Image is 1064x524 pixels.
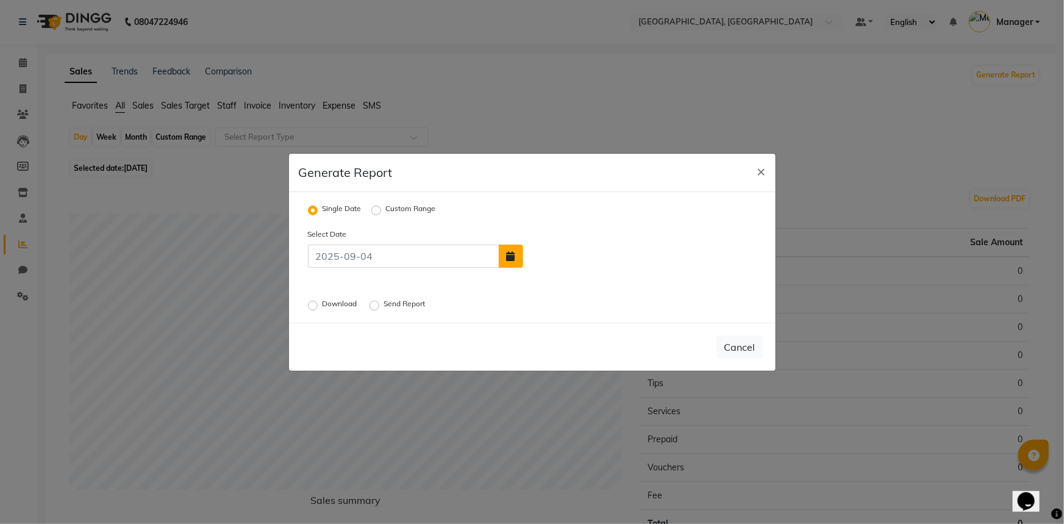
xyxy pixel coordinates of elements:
[308,245,499,268] input: 2025-09-04
[748,154,776,188] button: Close
[757,162,766,180] span: ×
[299,229,416,240] label: Select Date
[386,203,436,218] label: Custom Range
[1013,475,1052,512] iframe: chat widget
[323,203,362,218] label: Single Date
[299,163,393,182] h5: Generate Report
[323,298,360,313] label: Download
[384,298,428,313] label: Send Report
[716,336,763,359] button: Cancel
